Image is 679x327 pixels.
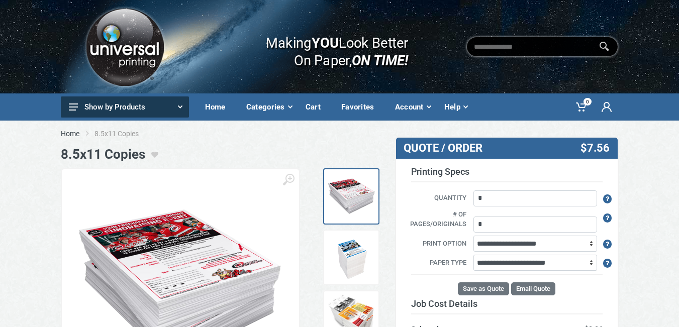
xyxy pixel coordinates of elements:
button: Save as Quote [458,282,509,295]
div: Favorites [334,96,388,118]
div: Cart [299,96,334,118]
span: 0 [584,98,592,105]
a: Home [61,129,79,139]
a: Cart [299,93,334,121]
i: ON TIME! [352,52,408,69]
b: YOU [312,34,339,51]
h1: 8.5x11 Copies [61,147,145,162]
h3: Job Cost Details [411,298,603,309]
div: Help [437,96,474,118]
span: $7.56 [580,142,610,155]
button: Show by Products [61,96,189,118]
img: Flyers [326,171,376,222]
li: 8.5x11 Copies [94,129,154,139]
h3: QUOTE / ORDER [404,142,536,155]
div: Making Look Better On Paper, [246,24,409,69]
label: Quantity [404,193,472,204]
a: Flyers [323,168,379,225]
nav: breadcrumb [61,129,619,139]
a: Favorites [334,93,388,121]
label: Print Option [404,239,472,250]
div: Home [198,96,239,118]
div: Account [388,96,437,118]
a: 0 [569,93,595,121]
img: Logo.png [82,5,167,89]
button: Email Quote [511,282,555,295]
img: Copies [326,233,376,283]
label: Paper Type [404,258,472,269]
label: # of pages/originals [404,209,472,230]
div: Categories [239,96,299,118]
a: Copies [323,230,379,286]
h3: Printing Specs [411,166,603,182]
a: Home [198,93,239,121]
